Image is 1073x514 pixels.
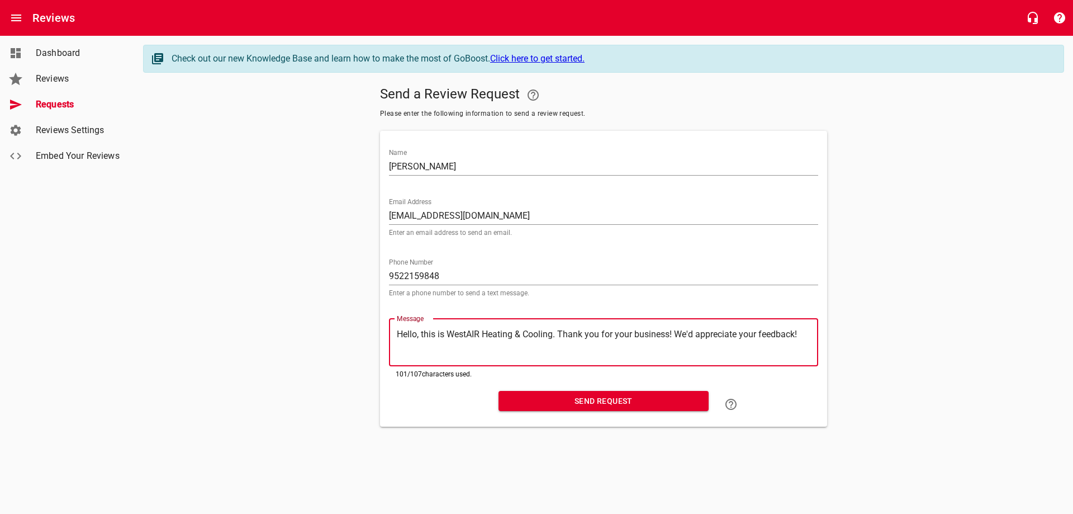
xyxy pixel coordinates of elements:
label: Phone Number [389,259,433,266]
span: Reviews Settings [36,124,121,137]
a: Click here to get started. [490,53,585,64]
textarea: Hello, this is WestAIR Heating & Cooling. Thank you for your business! We'd appreciate your feedb... [397,329,810,356]
button: Support Portal [1046,4,1073,31]
span: Send Request [507,394,700,408]
button: Live Chat [1019,4,1046,31]
button: Send Request [498,391,709,412]
span: Please enter the following information to send a review request. [380,109,827,120]
label: Name [389,149,407,156]
span: Dashboard [36,46,121,60]
span: Reviews [36,72,121,86]
a: Learn how to "Send a Review Request" [718,391,744,418]
h6: Reviews [32,9,75,27]
p: Enter an email address to send an email. [389,229,818,236]
button: Open drawer [3,4,30,31]
span: 101 / 107 characters used. [396,370,472,378]
span: Embed Your Reviews [36,149,121,163]
a: Your Google or Facebook account must be connected to "Send a Review Request" [520,82,547,109]
div: Check out our new Knowledge Base and learn how to make the most of GoBoost. [172,52,1052,65]
label: Email Address [389,199,431,205]
p: Enter a phone number to send a text message. [389,290,818,296]
h5: Send a Review Request [380,82,827,109]
span: Requests [36,98,121,111]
